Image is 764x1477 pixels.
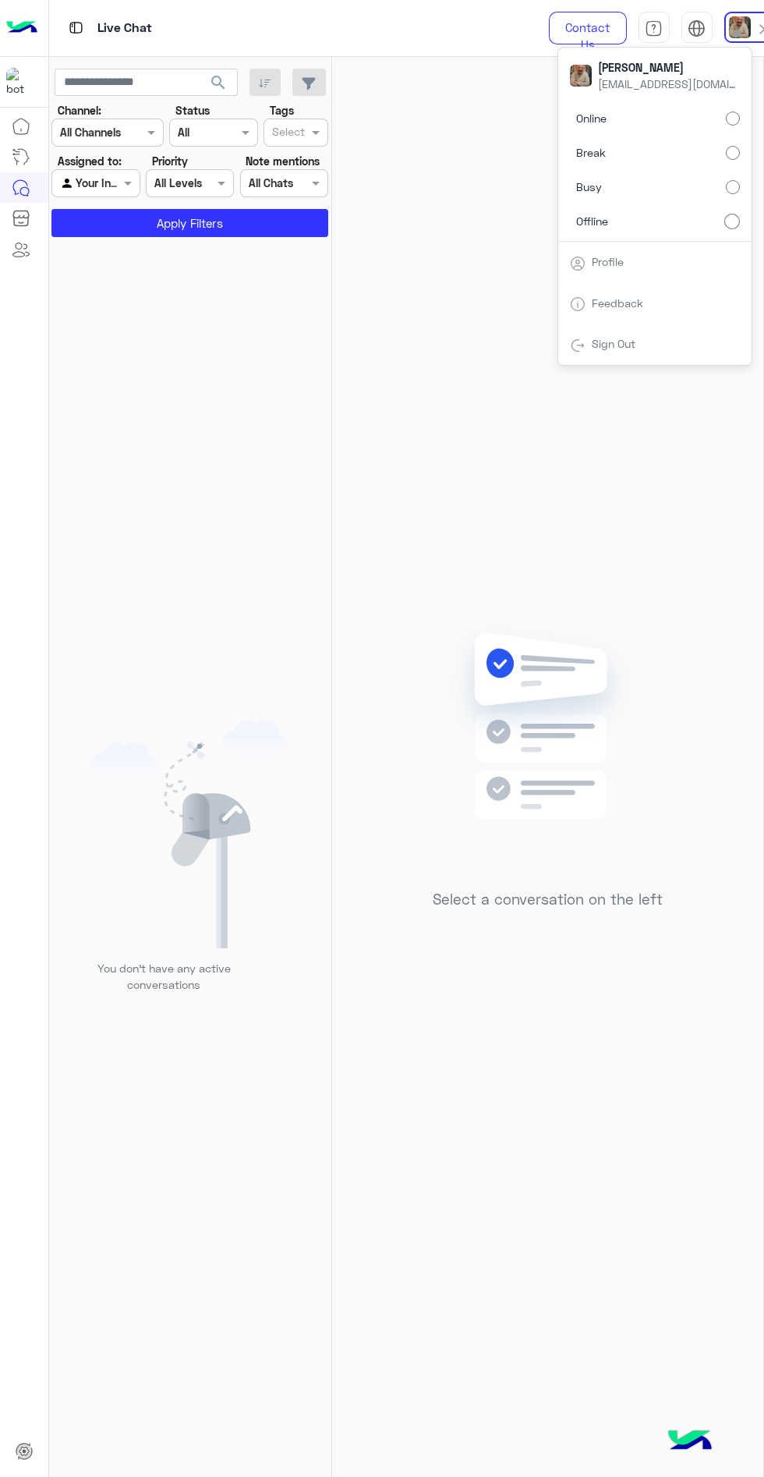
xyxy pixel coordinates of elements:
[97,18,152,39] p: Live Chat
[85,960,242,994] p: You don’t have any active conversations
[92,721,288,948] img: empty users
[570,296,585,312] img: tab
[270,123,305,143] div: Select
[726,146,740,160] input: Break
[592,255,624,268] a: Profile
[270,102,294,119] label: Tags
[576,144,606,161] span: Break
[726,180,740,194] input: Busy
[152,153,188,169] label: Priority
[570,256,585,271] img: tab
[638,12,670,44] a: tab
[549,12,627,44] a: Contact Us
[592,337,635,350] a: Sign Out
[598,76,738,92] span: [EMAIL_ADDRESS][DOMAIN_NAME]
[724,214,740,229] input: Offline
[51,209,328,237] button: Apply Filters
[209,73,228,92] span: search
[576,179,602,195] span: Busy
[435,620,660,879] img: no messages
[570,338,585,353] img: tab
[246,153,320,169] label: Note mentions
[58,102,101,119] label: Channel:
[58,153,122,169] label: Assigned to:
[66,18,86,37] img: tab
[598,59,738,76] span: [PERSON_NAME]
[200,69,238,102] button: search
[6,68,34,96] img: 1403182699927242
[570,65,592,87] img: userImage
[6,12,37,44] img: Logo
[175,102,210,119] label: Status
[576,213,608,229] span: Offline
[729,16,751,38] img: userImage
[576,110,607,126] span: Online
[592,296,643,310] a: Feedback
[688,19,706,37] img: tab
[726,112,740,126] input: Online
[663,1415,717,1469] img: hulul-logo.png
[433,891,663,909] h5: Select a conversation on the left
[645,19,663,37] img: tab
